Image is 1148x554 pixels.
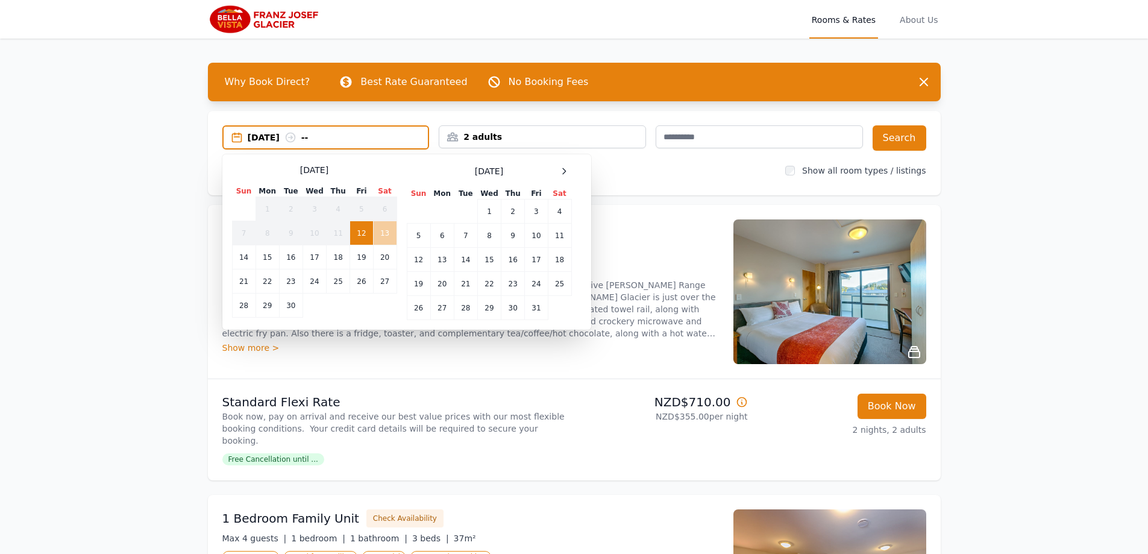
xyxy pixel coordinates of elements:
td: 15 [477,248,501,272]
th: Sat [373,186,397,197]
span: Why Book Direct? [215,70,320,94]
td: 28 [454,296,477,320]
th: Thu [327,186,350,197]
th: Fri [350,186,373,197]
td: 30 [501,296,525,320]
td: 5 [407,224,430,248]
td: 3 [303,197,326,221]
td: 18 [327,245,350,269]
th: Tue [454,188,477,200]
td: 2 [501,200,525,224]
td: 4 [327,197,350,221]
td: 30 [279,294,303,318]
button: Book Now [858,394,926,419]
td: 27 [373,269,397,294]
button: Search [873,125,926,151]
p: No Booking Fees [509,75,589,89]
td: 7 [454,224,477,248]
td: 12 [350,221,373,245]
span: 1 bathroom | [350,534,407,543]
span: Free Cancellation until ... [222,453,324,465]
td: 14 [454,248,477,272]
p: Standard Flexi Rate [222,394,569,411]
td: 28 [232,294,256,318]
td: 23 [501,272,525,296]
td: 27 [430,296,454,320]
td: 16 [279,245,303,269]
td: 12 [407,248,430,272]
td: 17 [525,248,548,272]
td: 11 [548,224,571,248]
span: Max 4 guests | [222,534,287,543]
td: 3 [525,200,548,224]
th: Sun [232,186,256,197]
span: 37m² [454,534,476,543]
td: 26 [350,269,373,294]
th: Thu [501,188,525,200]
td: 8 [477,224,501,248]
span: [DATE] [300,164,328,176]
td: 19 [407,272,430,296]
td: 22 [477,272,501,296]
span: 1 bedroom | [291,534,345,543]
td: 9 [279,221,303,245]
label: Show all room types / listings [802,166,926,175]
th: Wed [303,186,326,197]
th: Mon [256,186,279,197]
td: 23 [279,269,303,294]
th: Wed [477,188,501,200]
td: 13 [430,248,454,272]
span: [DATE] [475,165,503,177]
td: 15 [256,245,279,269]
td: 13 [373,221,397,245]
td: 24 [303,269,326,294]
span: 3 beds | [412,534,449,543]
td: 31 [525,296,548,320]
td: 10 [303,221,326,245]
td: 24 [525,272,548,296]
td: 25 [548,272,571,296]
td: 29 [256,294,279,318]
td: 14 [232,245,256,269]
td: 10 [525,224,548,248]
td: 20 [430,272,454,296]
p: Book now, pay on arrival and receive our best value prices with our most flexible booking conditi... [222,411,569,447]
div: [DATE] -- [248,131,428,143]
td: 4 [548,200,571,224]
p: NZD$710.00 [579,394,748,411]
td: 2 [279,197,303,221]
th: Mon [430,188,454,200]
td: 17 [303,245,326,269]
td: 22 [256,269,279,294]
td: 21 [454,272,477,296]
p: NZD$355.00 per night [579,411,748,423]
p: 2 nights, 2 adults [757,424,926,436]
td: 5 [350,197,373,221]
div: Show more > [222,342,719,354]
th: Sat [548,188,571,200]
td: 9 [501,224,525,248]
td: 6 [373,197,397,221]
td: 1 [256,197,279,221]
th: Fri [525,188,548,200]
td: 11 [327,221,350,245]
td: 6 [430,224,454,248]
td: 29 [477,296,501,320]
th: Sun [407,188,430,200]
button: Check Availability [366,509,444,527]
td: 25 [327,269,350,294]
th: Tue [279,186,303,197]
td: 21 [232,269,256,294]
td: 8 [256,221,279,245]
td: 1 [477,200,501,224]
td: 20 [373,245,397,269]
p: Best Rate Guaranteed [360,75,467,89]
td: 18 [548,248,571,272]
div: 2 adults [439,131,645,143]
td: 19 [350,245,373,269]
td: 26 [407,296,430,320]
td: 7 [232,221,256,245]
h3: 1 Bedroom Family Unit [222,510,359,527]
img: Bella Vista Franz Josef Glacier [208,5,324,34]
td: 16 [501,248,525,272]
